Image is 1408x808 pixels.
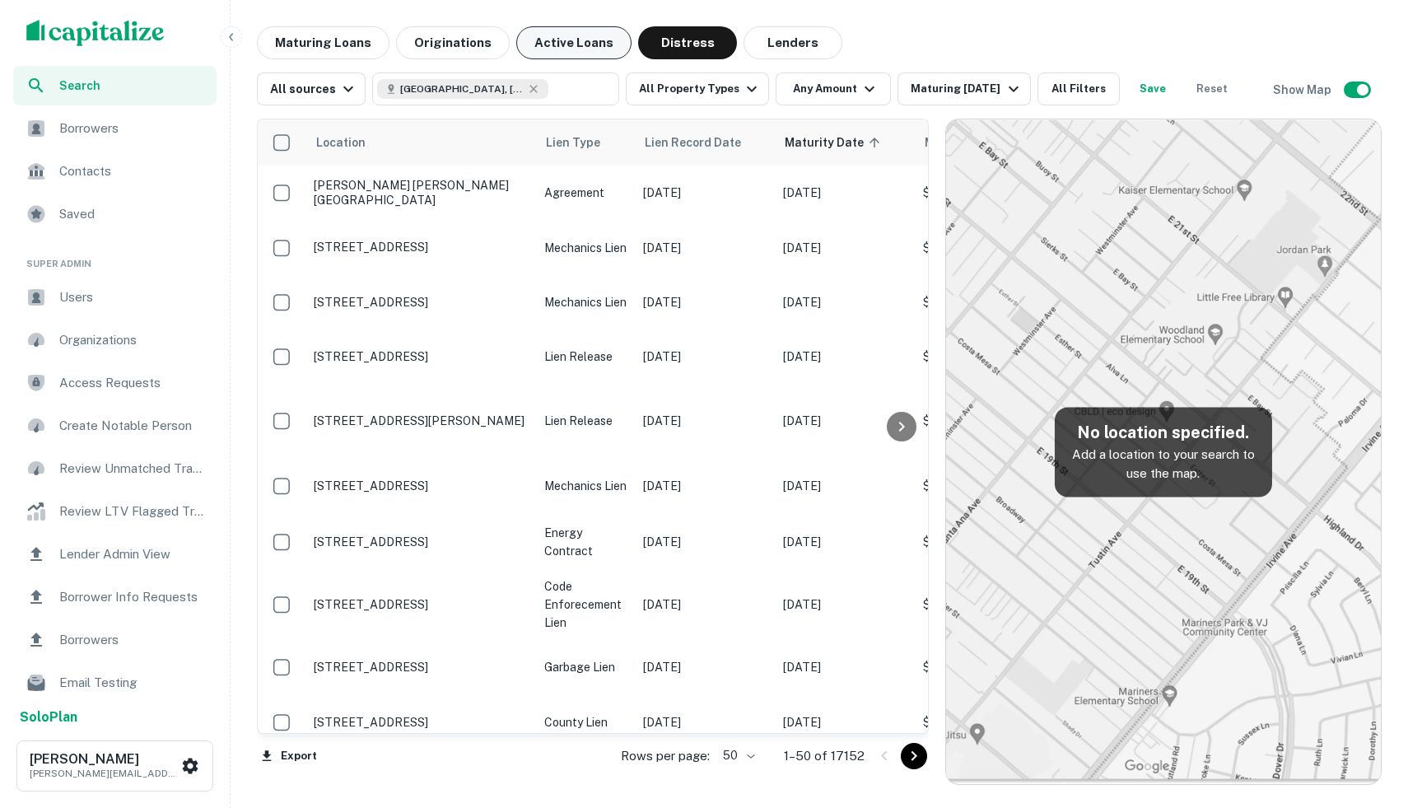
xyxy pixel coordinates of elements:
button: All Filters [1037,72,1120,105]
p: [STREET_ADDRESS] [314,349,528,364]
p: $10M [923,348,1088,366]
a: Organizations [13,320,217,360]
th: Lien Record Date [635,119,775,166]
p: $3.3M [923,293,1088,311]
li: Super Admin [13,237,217,278]
p: [DATE] [783,658,907,676]
span: Location [315,133,366,152]
p: Lien Release [544,412,627,430]
p: [DATE] [643,595,767,614]
p: [DATE] [783,184,907,202]
p: [DATE] [643,412,767,430]
button: Maturing Loans [257,26,389,59]
p: [DATE] [783,713,907,731]
button: Export [257,744,321,768]
a: Email Testing [13,663,217,703]
p: [STREET_ADDRESS] [314,295,528,310]
p: [DATE] [643,239,767,257]
p: [DATE] [643,713,767,731]
p: [DATE] [783,348,907,366]
button: Save your search to get updates of matches that match your search criteria. [1126,72,1179,105]
iframe: Chat Widget [1326,676,1408,755]
span: Borrowers [59,119,207,138]
a: Review Unmatched Transactions [13,449,217,488]
p: [STREET_ADDRESS] [314,535,528,549]
span: Access Requests [59,373,207,393]
button: All sources [257,72,366,105]
th: Lien Type [536,119,635,166]
span: Borrowers [59,630,207,650]
div: Borrowers [13,109,217,148]
strong: Solo Plan [20,709,77,725]
a: Review LTV Flagged Transactions [13,492,217,531]
h6: Show Map [1273,81,1334,99]
p: Energy Contract [544,524,627,560]
th: Location [305,119,536,166]
span: Review Unmatched Transactions [59,459,207,479]
p: $8.9M [923,184,1088,202]
button: Any Amount [776,72,891,105]
p: [DATE] [783,412,907,430]
span: Lien Type [546,133,600,152]
p: [STREET_ADDRESS] [314,715,528,730]
a: Borrower Info Requests [13,577,217,617]
a: Users [13,278,217,317]
span: Saved [59,204,207,224]
button: Go to next page [901,743,927,769]
button: [PERSON_NAME][PERSON_NAME][EMAIL_ADDRESS][PERSON_NAME][DOMAIN_NAME] [16,740,213,792]
p: $3.7M [923,533,1088,551]
p: Mechanics Lien [544,239,627,257]
button: Originations [396,26,510,59]
img: capitalize-logo.png [26,20,165,46]
span: Email Testing [59,673,207,693]
a: Lender Admin View [13,535,217,574]
p: [DATE] [643,477,767,495]
span: Users [59,287,207,307]
h6: [PERSON_NAME] [30,753,178,766]
p: [DATE] [643,658,767,676]
p: [STREET_ADDRESS] [314,597,528,612]
button: All Property Types [626,72,769,105]
span: Contacts [59,161,207,181]
p: $320k [923,595,1088,614]
div: Saved [13,194,217,234]
p: Agreement [544,184,627,202]
span: Maturity Date [785,133,885,152]
p: [DATE] [643,533,767,551]
p: [STREET_ADDRESS] [314,240,528,255]
span: Review LTV Flagged Transactions [59,502,207,521]
p: $10k [923,658,1088,676]
span: [GEOGRAPHIC_DATA], [GEOGRAPHIC_DATA], [GEOGRAPHIC_DATA] [400,82,524,96]
a: Create Notable Person [13,406,217,446]
div: Contacts [13,152,217,191]
p: [DATE] [783,239,907,257]
p: [PERSON_NAME] [PERSON_NAME][GEOGRAPHIC_DATA] [314,178,528,208]
span: Lien Record Date [645,133,741,152]
p: [DATE] [643,348,767,366]
p: [DATE] [643,293,767,311]
a: Borrowers [13,620,217,660]
p: Mechanics Lien [544,477,627,495]
span: Create Notable Person [59,416,207,436]
p: $18.8M [923,239,1088,257]
p: $2M [923,477,1088,495]
p: Mechanics Lien [544,293,627,311]
button: Reset [1186,72,1238,105]
p: County Lien [544,713,627,731]
p: [DATE] [783,293,907,311]
a: Search [13,66,217,105]
p: [DATE] [783,595,907,614]
th: Maturity Date [775,119,915,166]
span: Mortgage Amount [925,133,1050,152]
p: [PERSON_NAME][EMAIL_ADDRESS][PERSON_NAME][DOMAIN_NAME] [30,766,178,781]
a: SoloPlan [20,708,77,727]
p: 1–50 of 17152 [784,746,865,766]
p: Rows per page: [621,746,710,766]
